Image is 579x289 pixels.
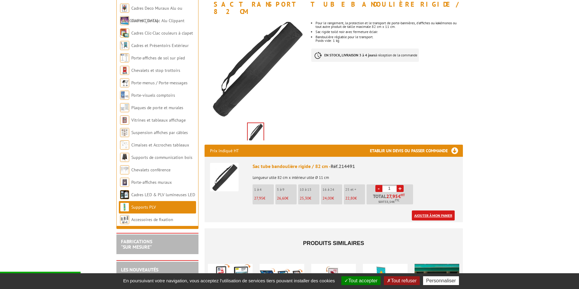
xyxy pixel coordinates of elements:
img: Porte-menus / Porte-messages [120,78,129,87]
p: € [345,196,365,200]
p: € [300,196,319,200]
img: Supports PLV [120,203,129,212]
a: Cimaises et Accroches tableaux [131,142,189,148]
span: Réf.214491 [331,163,355,169]
p: 5 à 9 [277,187,297,192]
span: 33,54 [385,200,393,204]
a: Chevalets conférence [131,167,171,173]
a: Ajouter à mon panier [412,210,455,220]
img: Suspension affiches par câbles [120,128,129,137]
p: Total [368,194,413,204]
button: Tout accepter [341,276,381,285]
a: Supports de communication bois [131,155,192,160]
li: Pour le rangement, la protection et le transport de porte-bannières, d'affiches ou kakémonos ou t... [315,21,463,29]
img: accessoires_214491.jpg [248,123,264,142]
span: 24,00 [322,196,332,201]
h3: Etablir un devis ou passer commande [370,145,463,157]
img: Plaques de porte et murales [120,103,129,112]
a: Supports PLV [131,204,156,210]
a: Porte-menus / Porte-messages [131,80,188,86]
a: LES NOUVEAUTÉS [121,267,158,273]
p: € [254,196,274,200]
a: Suspension affiches par câbles [131,130,188,135]
p: Longueur utile 82 cm x intérieur utile Ø 11 cm [253,171,457,180]
a: Plaques de porte et murales [131,105,183,110]
img: Chevalets et stop trottoirs [120,66,129,75]
li: Bandoulière réglable pour le transport. Poids vide: 1 kg [315,35,463,42]
div: Sac tube bandoulière rigide / 82 cm - [253,163,457,170]
sup: TTC [395,199,399,202]
p: 16 à 24 [322,187,342,192]
span: 25,30 [300,196,309,201]
sup: HT [401,193,405,197]
img: Cadres LED & PLV lumineuses LED [120,190,129,199]
img: accessoires_214491.jpg [205,18,307,120]
a: Porte-affiches de sol sur pied [131,55,185,61]
p: € [277,196,297,200]
img: Cadres et Présentoirs Extérieur [120,41,129,50]
img: Cadres Deco Muraux Alu ou Bois [120,4,129,13]
a: Cadres Clic-Clac Alu Clippant [131,18,184,23]
p: à réception de la commande [311,49,419,62]
img: Vitrines et tableaux affichage [120,116,129,125]
span: En poursuivant votre navigation, vous acceptez l'utilisation de services tiers pouvant installer ... [120,278,338,283]
a: Porte-affiches muraux [131,180,172,185]
a: FABRICATIONS"Sur Mesure" [121,238,152,250]
img: Porte-affiches de sol sur pied [120,53,129,62]
span: 26,60 [277,196,286,201]
img: Accessoires de fixation [120,215,129,224]
span: 22,80 [345,196,355,201]
a: Cadres et Présentoirs Extérieur [131,43,189,48]
strong: EN STOCK, LIVRAISON 3 à 4 jours [324,53,375,57]
p: 1 à 4 [254,187,274,192]
span: 27,95 [386,194,398,199]
a: Cadres Clic-Clac couleurs à clapet [131,30,193,36]
img: Cimaises et Accroches tableaux [120,140,129,150]
p: Prix indiqué HT [210,145,239,157]
a: Cadres LED & PLV lumineuses LED [131,192,195,197]
a: Vitrines et tableaux affichage [131,117,186,123]
span: € [398,194,401,199]
img: Supports de communication bois [120,153,129,162]
img: Porte-visuels comptoirs [120,91,129,100]
button: Tout refuser [384,276,419,285]
img: Porte-affiches muraux [120,178,129,187]
a: Porte-visuels comptoirs [131,92,175,98]
span: Produits similaires [303,240,364,246]
a: Chevalets et stop trottoirs [131,68,180,73]
span: Soit € [378,200,399,204]
img: Sac tube bandoulière rigide / 82 cm [210,163,239,191]
p: 25 et + [345,187,365,192]
p: 10 à 15 [300,187,319,192]
img: Cadres Clic-Clac couleurs à clapet [120,29,129,38]
span: 27,95 [254,196,263,201]
button: Personnaliser (fenêtre modale) [423,276,459,285]
p: € [322,196,342,200]
a: Accessoires de fixation [131,217,173,222]
a: + [397,185,404,192]
a: - [375,185,382,192]
li: Sac rigide toilé noir avec fermeture éclair. [315,30,463,34]
a: Cadres Deco Muraux Alu ou [GEOGRAPHIC_DATA] [120,5,182,23]
img: Chevalets conférence [120,165,129,174]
